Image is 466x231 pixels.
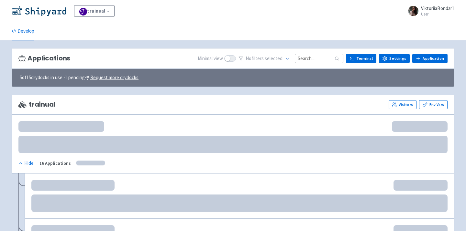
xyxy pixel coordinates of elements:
u: Request more drydocks [90,74,139,80]
a: trainual [74,5,115,17]
a: Settings [379,54,410,63]
a: ViktoriiaBondar1 User [404,6,454,16]
span: No filter s [246,55,283,62]
span: Minimal view [198,55,223,62]
span: ViktoriiaBondar1 [421,5,454,11]
span: trainual [18,101,56,108]
a: Terminal [346,54,376,63]
button: Hide [18,160,34,167]
a: Application [412,54,448,63]
span: selected [265,55,283,61]
img: Shipyard logo [12,6,66,16]
a: Develop [12,22,34,40]
span: 5 of 15 drydocks in use - 1 pending [20,74,139,81]
div: 16 Applications [39,160,71,167]
a: Env Vars [419,100,448,109]
a: Visitors [389,100,416,109]
input: Search... [295,54,343,63]
h3: Applications [18,55,70,62]
small: User [421,12,454,16]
